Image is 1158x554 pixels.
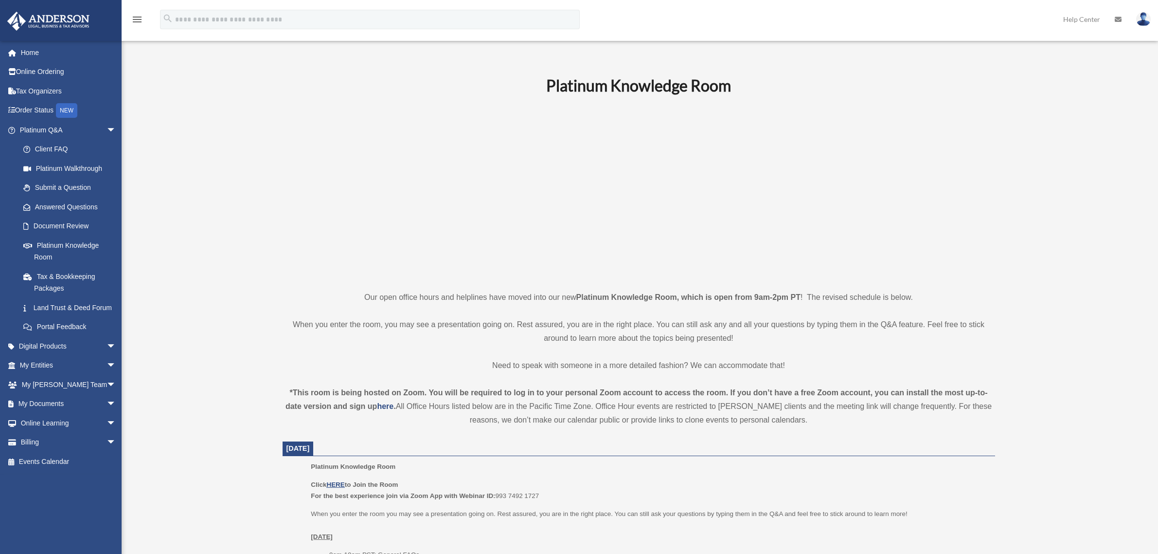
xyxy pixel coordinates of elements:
[311,481,398,488] b: Click to Join the Room
[14,217,131,236] a: Document Review
[14,159,131,178] a: Platinum Walkthrough
[7,336,131,356] a: Digital Productsarrow_drop_down
[1136,12,1151,26] img: User Pic
[107,120,126,140] span: arrow_drop_down
[14,317,131,337] a: Portal Feedback
[14,298,131,317] a: Land Trust & Deed Forum
[107,375,126,395] span: arrow_drop_down
[14,140,131,159] a: Client FAQ
[393,402,395,410] strong: .
[576,293,801,301] strong: Platinum Knowledge Room, which is open from 9am-2pm PT
[4,12,92,31] img: Anderson Advisors Platinum Portal
[131,17,143,25] a: menu
[56,103,77,118] div: NEW
[377,402,393,410] a: here
[7,43,131,62] a: Home
[311,533,333,540] u: [DATE]
[7,375,131,394] a: My [PERSON_NAME] Teamarrow_drop_down
[131,14,143,25] i: menu
[7,452,131,471] a: Events Calendar
[14,178,131,198] a: Submit a Question
[283,359,995,372] p: Need to speak with someone in a more detailed fashion? We can accommodate that!
[107,336,126,356] span: arrow_drop_down
[162,13,173,24] i: search
[7,413,131,433] a: Online Learningarrow_drop_down
[311,508,988,543] p: When you enter the room you may see a presentation going on. Rest assured, you are in the right p...
[7,81,131,101] a: Tax Organizers
[107,413,126,433] span: arrow_drop_down
[493,108,784,273] iframe: 231110_Toby_KnowledgeRoom
[107,394,126,414] span: arrow_drop_down
[14,197,131,217] a: Answered Questions
[283,291,995,304] p: Our open office hours and helplines have moved into our new ! The revised schedule is below.
[14,236,126,267] a: Platinum Knowledge Room
[107,433,126,453] span: arrow_drop_down
[7,120,131,140] a: Platinum Q&Aarrow_drop_down
[311,492,495,499] b: For the best experience join via Zoom App with Webinar ID:
[311,463,395,470] span: Platinum Knowledge Room
[283,386,995,427] div: All Office Hours listed below are in the Pacific Time Zone. Office Hour events are restricted to ...
[7,394,131,414] a: My Documentsarrow_drop_down
[7,101,131,121] a: Order StatusNEW
[311,479,988,502] p: 993 7492 1727
[286,444,310,452] span: [DATE]
[285,388,988,410] strong: *This room is being hosted on Zoom. You will be required to log in to your personal Zoom account ...
[7,62,131,82] a: Online Ordering
[14,267,131,298] a: Tax & Bookkeeping Packages
[7,433,131,452] a: Billingarrow_drop_down
[107,356,126,376] span: arrow_drop_down
[326,481,344,488] a: HERE
[546,76,731,95] b: Platinum Knowledge Room
[283,318,995,345] p: When you enter the room, you may see a presentation going on. Rest assured, you are in the right ...
[7,356,131,375] a: My Entitiesarrow_drop_down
